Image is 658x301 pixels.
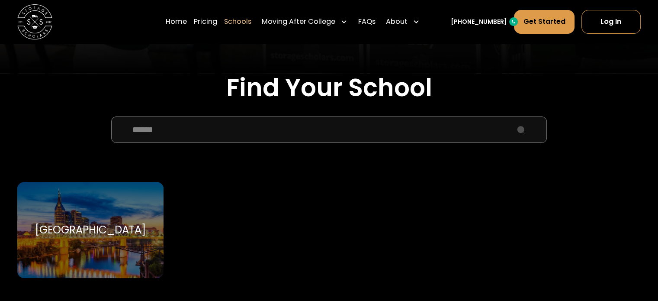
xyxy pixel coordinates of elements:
[386,16,408,27] div: About
[17,4,52,39] img: Storage Scholars main logo
[194,10,217,34] a: Pricing
[166,10,187,34] a: Home
[35,223,146,236] div: [GEOGRAPHIC_DATA]
[17,182,163,278] a: Go to selected school
[451,17,507,26] a: [PHONE_NUMBER]
[358,10,375,34] a: FAQs
[17,73,640,103] h2: Find Your School
[262,16,335,27] div: Moving After College
[258,10,351,34] div: Moving After College
[514,10,574,33] a: Get Started
[17,117,640,298] form: School Select Form
[581,10,641,33] a: Log In
[224,10,251,34] a: Schools
[382,10,423,34] div: About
